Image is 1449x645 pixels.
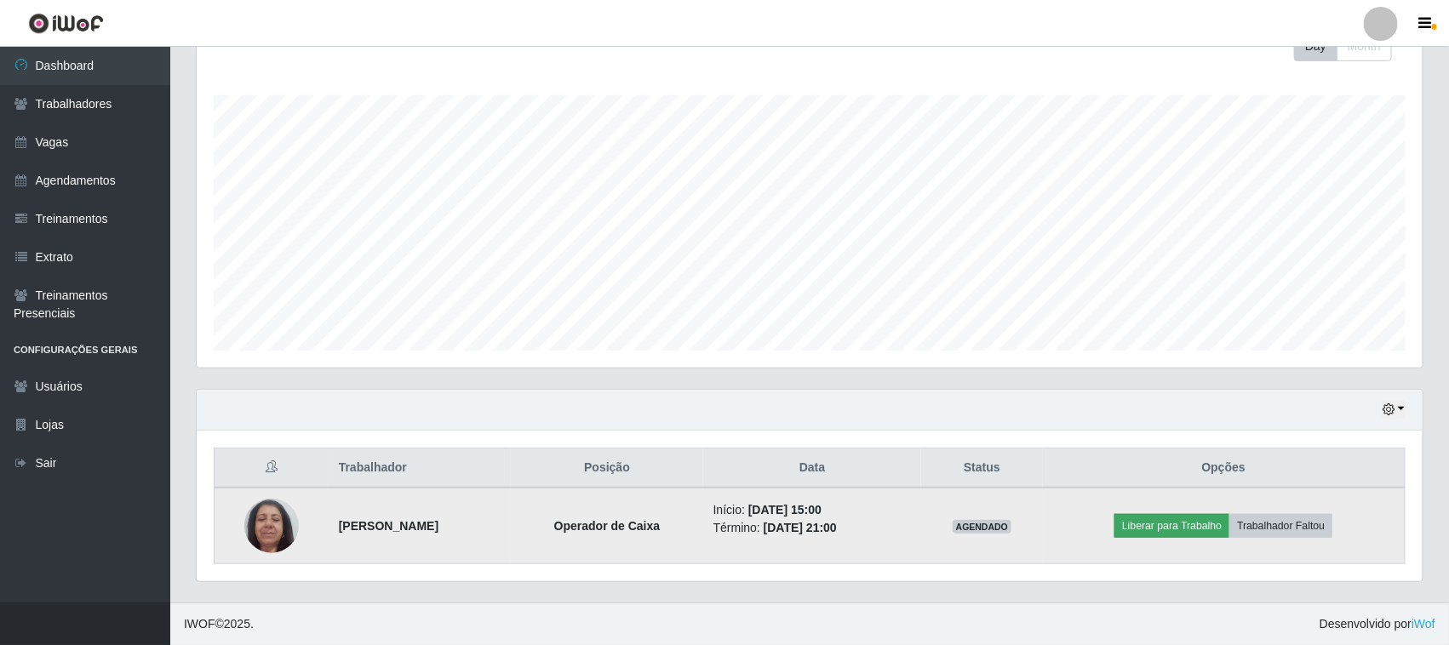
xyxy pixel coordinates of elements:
time: [DATE] 21:00 [764,521,837,534]
li: Início: [713,501,912,519]
li: Término: [713,519,912,537]
button: Trabalhador Faltou [1229,514,1332,538]
img: 1709656431175.jpeg [244,489,299,562]
th: Posição [511,448,702,488]
img: CoreUI Logo [28,13,104,34]
th: Data [703,448,922,488]
span: IWOF [184,617,215,631]
time: [DATE] 15:00 [748,503,822,517]
th: Opções [1043,448,1406,488]
button: Liberar para Trabalho [1114,514,1229,538]
th: Status [921,448,1042,488]
span: © 2025 . [184,615,254,633]
span: Desenvolvido por [1320,615,1435,633]
th: Trabalhador [329,448,512,488]
strong: Operador de Caixa [554,519,661,533]
strong: [PERSON_NAME] [339,519,438,533]
a: iWof [1412,617,1435,631]
span: AGENDADO [953,520,1012,534]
